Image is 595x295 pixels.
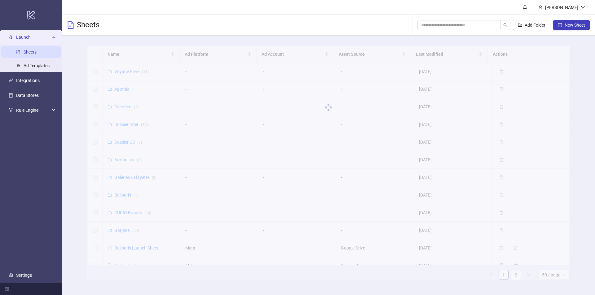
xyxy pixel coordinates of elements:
a: Integrations [16,78,40,83]
span: search [503,23,508,27]
span: Add Folder [525,23,545,28]
a: Settings [16,273,32,278]
span: plus-square [558,23,562,27]
button: Add Folder [513,20,550,30]
span: Launch [16,31,50,43]
a: Sheets [24,50,37,54]
a: Ad Templates [24,63,50,68]
span: menu-fold [5,287,9,291]
a: Data Stores [16,93,39,98]
span: user [538,5,543,10]
span: down [581,5,585,10]
span: Rule Engine [16,104,50,116]
span: fork [9,108,13,112]
h3: Sheets [77,20,99,30]
div: [PERSON_NAME] [543,4,581,11]
span: bell [523,5,527,9]
span: New Sheet [565,23,585,28]
span: folder-add [518,23,522,27]
span: rocket [9,35,13,39]
button: New Sheet [553,20,590,30]
span: file-text [67,21,74,29]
